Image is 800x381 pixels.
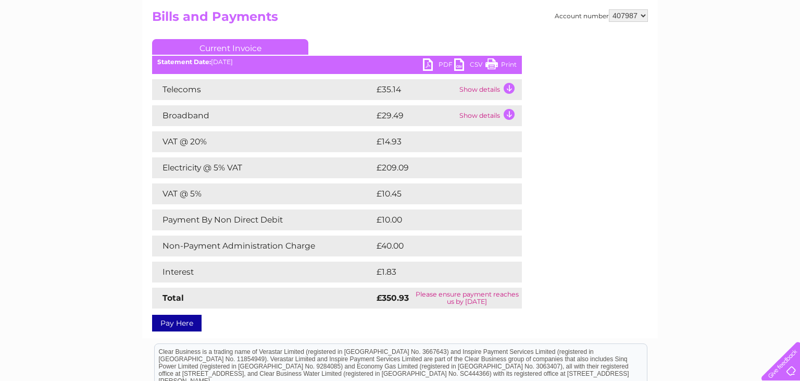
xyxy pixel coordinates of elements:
[152,183,374,204] td: VAT @ 5%
[374,157,504,178] td: £209.09
[454,58,485,73] a: CSV
[457,79,522,100] td: Show details
[374,236,502,256] td: £40.00
[152,157,374,178] td: Electricity @ 5% VAT
[152,210,374,230] td: Payment By Non Direct Debit
[377,293,409,303] strong: £350.93
[152,105,374,126] td: Broadband
[709,44,724,52] a: Blog
[152,9,648,29] h2: Bills and Payments
[152,79,374,100] td: Telecoms
[157,58,211,66] b: Statement Date:
[28,27,81,59] img: logo.png
[152,58,522,66] div: [DATE]
[604,5,676,18] a: 0333 014 3131
[374,131,500,152] td: £14.93
[374,183,500,204] td: £10.45
[423,58,454,73] a: PDF
[672,44,703,52] a: Telecoms
[617,44,636,52] a: Water
[374,105,457,126] td: £29.49
[152,236,374,256] td: Non-Payment Administration Charge
[152,39,308,55] a: Current Invoice
[412,288,522,309] td: Please ensure payment reaches us by [DATE]
[152,262,374,282] td: Interest
[152,315,202,331] a: Pay Here
[485,58,517,73] a: Print
[152,131,374,152] td: VAT @ 20%
[766,44,790,52] a: Log out
[731,44,756,52] a: Contact
[374,79,457,100] td: £35.14
[155,6,647,51] div: Clear Business is a trading name of Verastar Limited (registered in [GEOGRAPHIC_DATA] No. 3667643...
[555,9,648,22] div: Account number
[374,210,501,230] td: £10.00
[457,105,522,126] td: Show details
[374,262,496,282] td: £1.83
[643,44,666,52] a: Energy
[162,293,184,303] strong: Total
